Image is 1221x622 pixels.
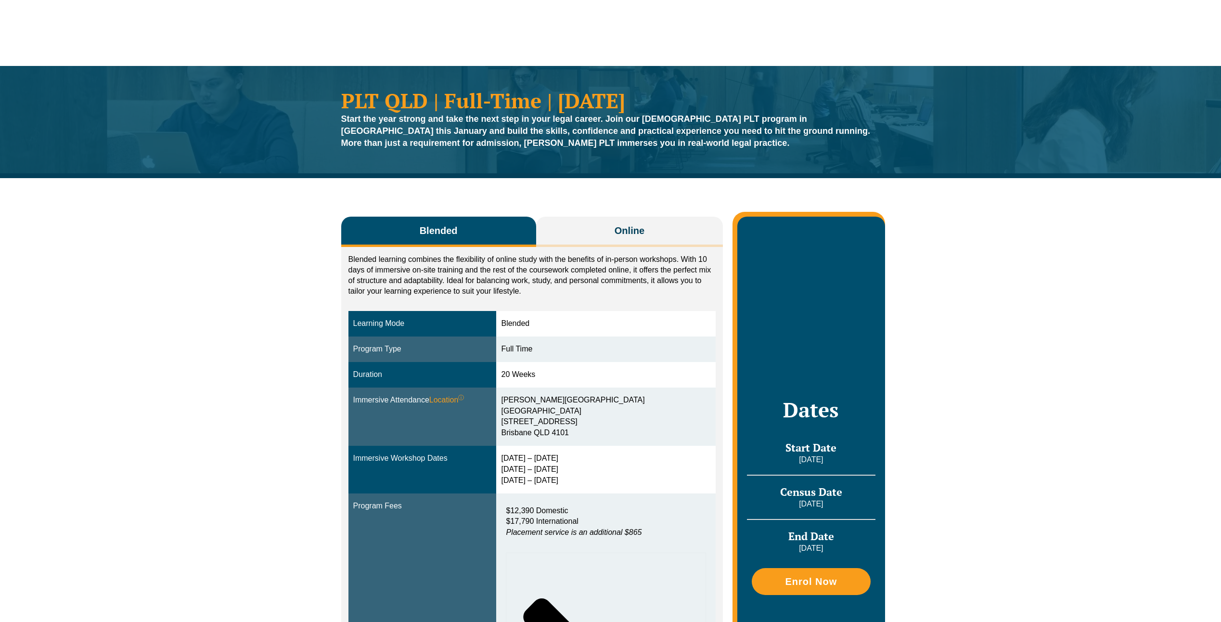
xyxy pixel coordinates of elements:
span: Online [615,224,644,237]
div: 20 Weeks [501,369,711,380]
div: [DATE] – [DATE] [DATE] – [DATE] [DATE] – [DATE] [501,453,711,486]
h1: PLT QLD | Full-Time | [DATE] [341,90,880,111]
p: [DATE] [747,454,875,465]
sup: ⓘ [458,394,464,401]
em: Placement service is an additional $865 [506,528,642,536]
span: End Date [788,529,834,543]
span: Start Date [785,441,836,454]
span: $12,390 Domestic [506,506,568,515]
div: Immersive Attendance [353,395,492,406]
span: $17,790 International [506,517,578,525]
div: Program Type [353,344,492,355]
div: Program Fees [353,501,492,512]
a: Enrol Now [752,568,870,595]
p: [DATE] [747,543,875,554]
span: Location [429,395,464,406]
strong: Start the year strong and take the next step in your legal career. Join our [DEMOGRAPHIC_DATA] PL... [341,114,871,148]
span: Census Date [780,485,842,499]
div: Immersive Workshop Dates [353,453,492,464]
div: Blended [501,318,711,329]
h2: Dates [747,398,875,422]
p: [DATE] [747,499,875,509]
span: Blended [420,224,458,237]
div: Learning Mode [353,318,492,329]
div: Duration [353,369,492,380]
div: [PERSON_NAME][GEOGRAPHIC_DATA] [GEOGRAPHIC_DATA] [STREET_ADDRESS] Brisbane QLD 4101 [501,395,711,439]
span: Enrol Now [785,577,837,586]
p: Blended learning combines the flexibility of online study with the benefits of in-person workshop... [348,254,716,297]
div: Full Time [501,344,711,355]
